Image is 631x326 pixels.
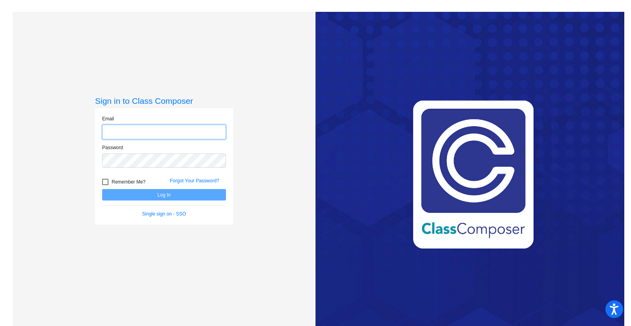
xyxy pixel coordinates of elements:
label: Email [102,115,114,122]
a: Forgot Your Password? [170,178,219,184]
button: Log In [102,189,226,200]
a: Single sign on - SSO [142,211,186,217]
h3: Sign in to Class Composer [95,96,233,106]
span: Remember Me? [112,177,146,187]
label: Password [102,144,123,151]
